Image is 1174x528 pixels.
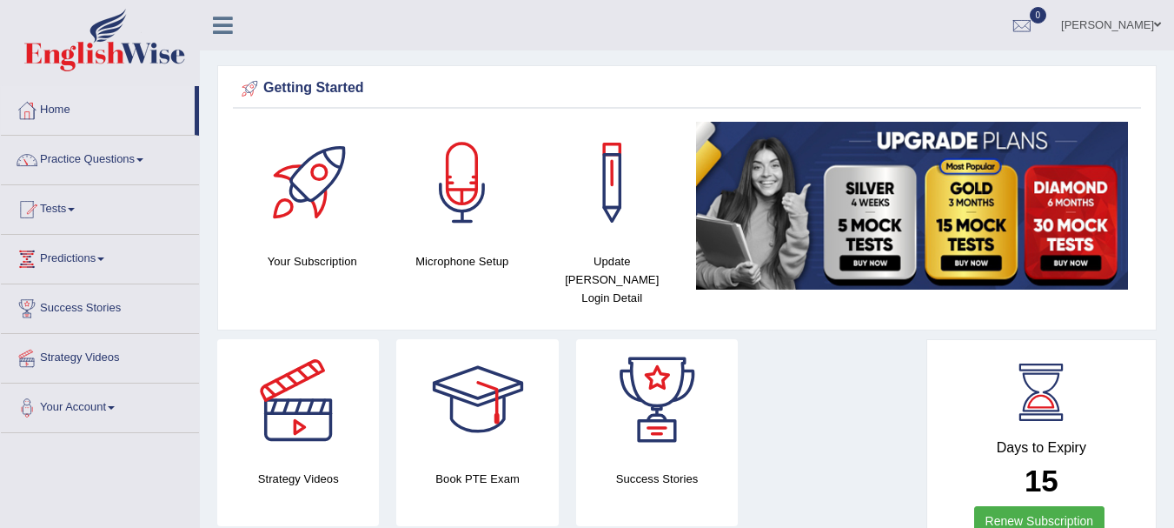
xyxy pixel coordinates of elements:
h4: Days to Expiry [946,440,1137,456]
a: Your Account [1,384,199,427]
a: Home [1,86,195,130]
h4: Update [PERSON_NAME] Login Detail [546,252,679,307]
h4: Strategy Videos [217,470,379,488]
a: Predictions [1,235,199,278]
img: small5.jpg [696,122,1129,290]
b: 15 [1025,464,1058,498]
a: Strategy Videos [1,334,199,378]
a: Success Stories [1,284,199,328]
h4: Success Stories [576,470,738,488]
h4: Microphone Setup [396,252,529,271]
a: Tests [1,185,199,229]
h4: Your Subscription [246,252,379,271]
a: Practice Questions [1,136,199,179]
div: Getting Started [237,76,1137,102]
span: 0 [1030,7,1047,23]
h4: Book PTE Exam [396,470,558,488]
